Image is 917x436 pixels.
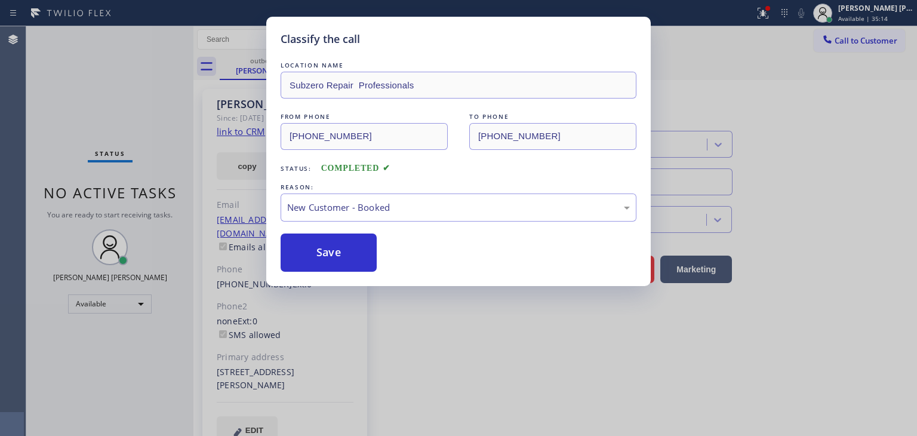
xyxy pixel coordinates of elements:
[287,201,630,214] div: New Customer - Booked
[281,164,312,173] span: Status:
[281,110,448,123] div: FROM PHONE
[281,31,360,47] h5: Classify the call
[321,164,390,173] span: COMPLETED
[469,123,636,150] input: To phone
[281,181,636,194] div: REASON:
[281,59,636,72] div: LOCATION NAME
[281,123,448,150] input: From phone
[281,234,377,272] button: Save
[469,110,636,123] div: TO PHONE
